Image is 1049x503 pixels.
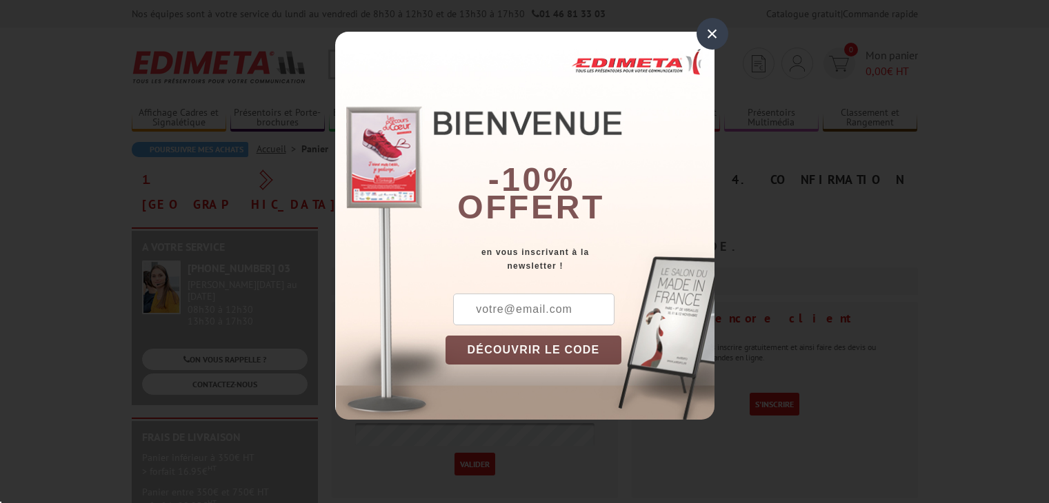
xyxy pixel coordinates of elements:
input: votre@email.com [453,294,615,325]
div: × [697,18,728,50]
button: DÉCOUVRIR LE CODE [446,336,622,365]
div: en vous inscrivant à la newsletter ! [446,245,715,273]
b: -10% [488,161,575,198]
font: offert [457,189,605,225]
